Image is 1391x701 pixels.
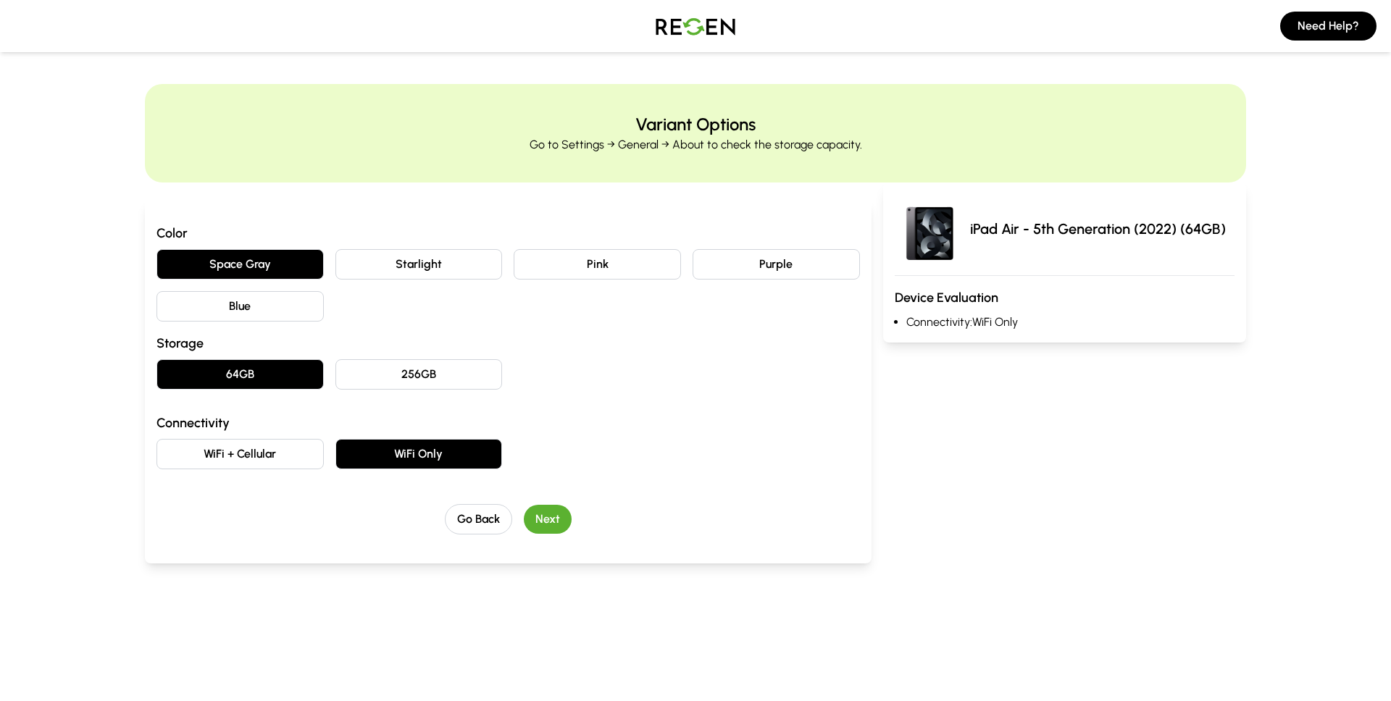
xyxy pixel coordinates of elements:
button: 64GB [156,359,324,390]
button: Pink [514,249,681,280]
h3: Connectivity [156,413,860,433]
button: Space Gray [156,249,324,280]
h3: Color [156,223,860,243]
button: Purple [693,249,860,280]
p: iPad Air - 5th Generation (2022) (64GB) [970,219,1226,239]
button: Blue [156,291,324,322]
li: Connectivity: WiFi Only [906,314,1235,331]
img: iPad Air - 5th Generation (2022) [895,194,964,264]
img: Logo [645,6,746,46]
button: Next [524,505,572,534]
button: Starlight [335,249,503,280]
h2: Variant Options [635,113,756,136]
p: Go to Settings → General → About to check the storage capacity. [530,136,862,154]
button: WiFi Only [335,439,503,469]
button: Need Help? [1280,12,1377,41]
button: Go Back [445,504,512,534]
h3: Storage [156,333,860,353]
h3: Device Evaluation [895,287,1235,308]
button: WiFi + Cellular [156,439,324,469]
button: 256GB [335,359,503,390]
